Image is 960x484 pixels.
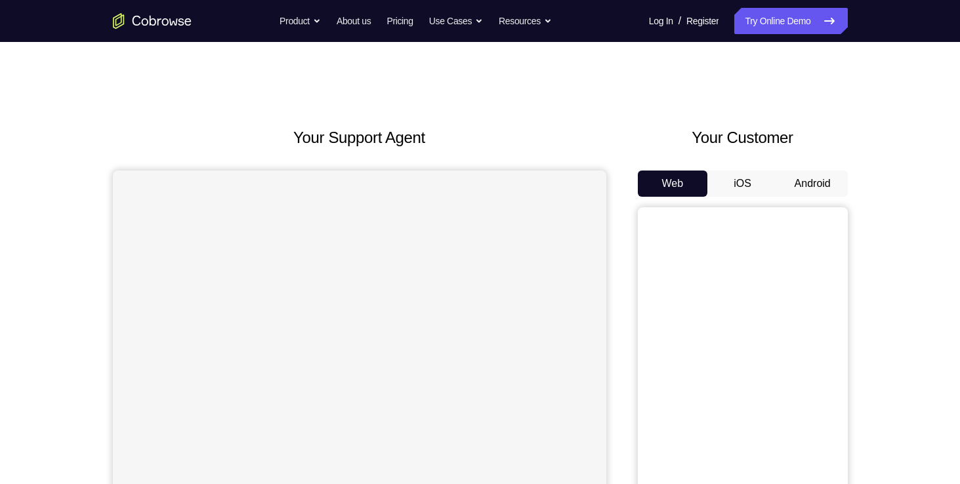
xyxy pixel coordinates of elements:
button: Resources [499,8,552,34]
button: Android [778,171,848,197]
button: Web [638,171,708,197]
h2: Your Support Agent [113,126,606,150]
button: iOS [707,171,778,197]
a: Pricing [386,8,413,34]
button: Use Cases [429,8,483,34]
a: Go to the home page [113,13,192,29]
button: Product [280,8,321,34]
span: / [678,13,681,29]
a: Register [686,8,719,34]
a: Try Online Demo [734,8,847,34]
a: About us [337,8,371,34]
a: Log In [649,8,673,34]
h2: Your Customer [638,126,848,150]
